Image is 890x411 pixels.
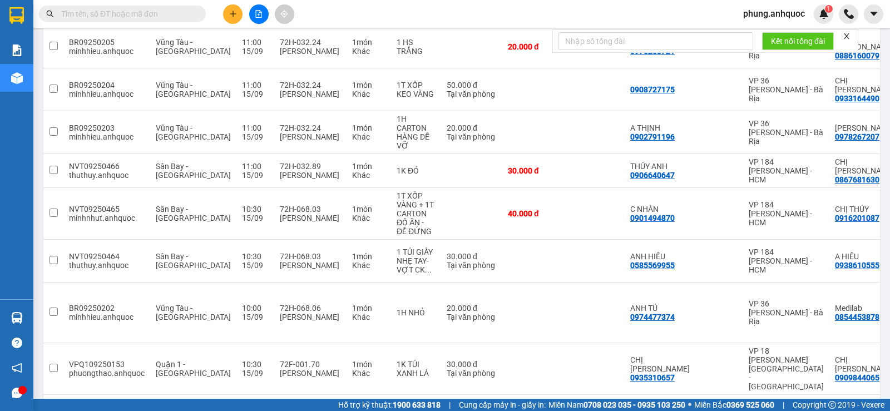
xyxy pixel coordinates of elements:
span: close [843,32,851,40]
div: 72H-068.03 [280,252,341,261]
div: 10:30 [242,252,269,261]
div: 11:00 [242,123,269,132]
div: 0916201087 [835,214,879,222]
div: Khác [352,369,385,378]
strong: 1900 633 818 [393,400,441,409]
div: 40.000 đ [508,209,563,218]
img: icon-new-feature [819,9,829,19]
button: Kết nối tổng đài [762,32,834,50]
div: 0901494870 [630,214,675,222]
img: solution-icon [11,44,23,56]
div: [PERSON_NAME] [280,132,341,141]
div: C NHÀN [630,205,690,214]
div: [PERSON_NAME] [280,90,341,98]
div: 10:30 [242,360,269,369]
div: 72H-032.24 [280,38,341,47]
div: 72F-001.70 [280,360,341,369]
div: VP 36 [PERSON_NAME] - Bà Rịa [749,76,824,103]
div: BR09250202 [69,304,145,313]
img: warehouse-icon [11,312,23,324]
input: Tìm tên, số ĐT hoặc mã đơn [61,8,192,20]
div: 72H-032.24 [280,81,341,90]
div: 1 món [352,252,385,261]
div: VP 184 [PERSON_NAME] - HCM [749,157,824,184]
div: [PERSON_NAME] [280,369,341,378]
div: 0935310657 [630,373,675,382]
div: NVT09250464 [69,252,145,261]
div: 15/09 [242,47,269,56]
div: Tại văn phòng [447,90,497,98]
span: 1 [827,5,830,13]
div: ANH HIẾU [630,252,690,261]
div: 15/09 [242,90,269,98]
div: 11:00 [242,81,269,90]
div: minhhieu.anhquoc [69,90,145,98]
div: phuongthao.anhquoc [69,369,145,378]
sup: 1 [825,5,833,13]
span: Vũng Tàu - [GEOGRAPHIC_DATA] [156,304,231,321]
div: 0938610555 [835,261,879,270]
div: 1 HS TRẮNG [397,38,436,56]
div: 0908727175 [630,85,675,94]
span: ⚪️ [688,403,691,407]
div: Khác [352,313,385,321]
div: VP 18 [PERSON_NAME][GEOGRAPHIC_DATA] - [GEOGRAPHIC_DATA] [106,9,219,76]
span: | [449,399,451,411]
span: search [46,10,54,18]
div: 20.000 đ [447,123,497,132]
strong: 0369 525 060 [726,400,774,409]
div: 0933338479 [9,49,98,65]
div: 50.000 đ [447,81,497,90]
div: Khác [352,47,385,56]
span: ... [425,265,432,274]
div: 1T XỐP KEO VÀNG [397,81,436,98]
button: file-add [249,4,269,24]
button: aim [275,4,294,24]
div: BR09250203 [69,123,145,132]
div: VP 108 [PERSON_NAME] [9,9,98,36]
span: Miền Bắc [694,399,774,411]
div: VP 36 [PERSON_NAME] - Bà Rịa [749,299,824,326]
div: NHẸ TAY-VỢT CK SCB 15/9 [397,256,436,274]
div: VP 36 [PERSON_NAME] - Bà Rịa [749,119,824,146]
div: 1 món [352,38,385,47]
div: 0974477374 [630,313,675,321]
div: [PERSON_NAME] [280,261,341,270]
div: 1H NHỎ [397,308,436,317]
button: plus [223,4,243,24]
div: Khác [352,261,385,270]
span: Sân Bay - [GEOGRAPHIC_DATA] [156,252,231,270]
span: Kết nối tổng đài [771,35,825,47]
span: phung.anhquoc [734,7,814,21]
div: VP 18 [PERSON_NAME][GEOGRAPHIC_DATA] - [GEOGRAPHIC_DATA] [749,346,824,391]
img: warehouse-icon [11,72,23,84]
div: ĐỒ ĂN - ĐỂ ĐỨNG [397,218,436,236]
span: Sân Bay - [GEOGRAPHIC_DATA] [156,162,231,180]
div: 11:00 [242,38,269,47]
div: 72H-068.06 [280,304,341,313]
span: Nhận: [106,11,133,22]
button: caret-down [864,4,883,24]
div: 72H-032.89 [280,162,341,171]
div: 0902791196 [630,132,675,141]
div: minhhieu.anhquoc [69,132,145,141]
div: 15/09 [242,214,269,222]
div: 10:30 [242,205,269,214]
div: [PERSON_NAME] [280,47,341,56]
div: Tại văn phòng [447,369,497,378]
span: caret-down [869,9,879,19]
span: question-circle [12,338,22,348]
span: Vũng Tàu - [GEOGRAPHIC_DATA] [156,123,231,141]
img: phone-icon [844,9,854,19]
div: THÚY ANH [630,162,690,171]
div: Tại văn phòng [447,132,497,141]
span: Gửi: [9,11,27,22]
div: 20.000 đ [447,304,497,313]
span: Vũng Tàu - [GEOGRAPHIC_DATA] [156,38,231,56]
span: notification [12,363,22,373]
span: message [12,388,22,398]
div: 1 món [352,360,385,369]
span: copyright [828,401,836,409]
div: Khác [352,214,385,222]
div: 30.000 đ [447,252,497,261]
